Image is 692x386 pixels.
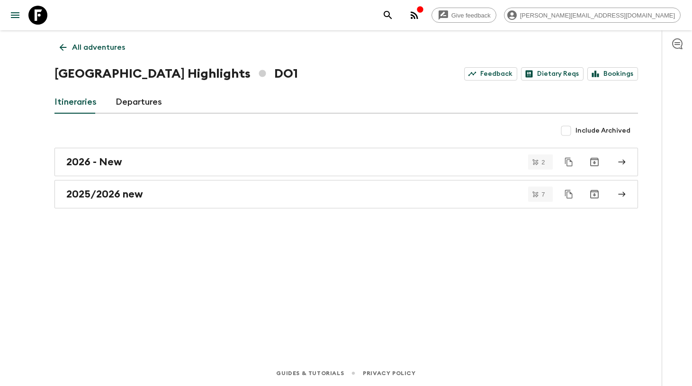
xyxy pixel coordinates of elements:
[504,8,681,23] div: [PERSON_NAME][EMAIL_ADDRESS][DOMAIN_NAME]
[464,67,517,81] a: Feedback
[575,126,630,135] span: Include Archived
[363,368,415,378] a: Privacy Policy
[6,6,25,25] button: menu
[54,180,638,208] a: 2025/2026 new
[66,188,143,200] h2: 2025/2026 new
[66,156,122,168] h2: 2026 - New
[431,8,496,23] a: Give feedback
[536,191,550,197] span: 7
[116,91,162,114] a: Departures
[276,368,344,378] a: Guides & Tutorials
[585,185,604,204] button: Archive
[587,67,638,81] a: Bookings
[560,186,577,203] button: Duplicate
[536,159,550,165] span: 2
[446,12,496,19] span: Give feedback
[521,67,584,81] a: Dietary Reqs
[515,12,680,19] span: [PERSON_NAME][EMAIL_ADDRESS][DOMAIN_NAME]
[54,38,130,57] a: All adventures
[585,153,604,171] button: Archive
[378,6,397,25] button: search adventures
[54,148,638,176] a: 2026 - New
[54,64,298,83] h1: [GEOGRAPHIC_DATA] Highlights DO1
[54,91,97,114] a: Itineraries
[560,153,577,171] button: Duplicate
[72,42,125,53] p: All adventures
